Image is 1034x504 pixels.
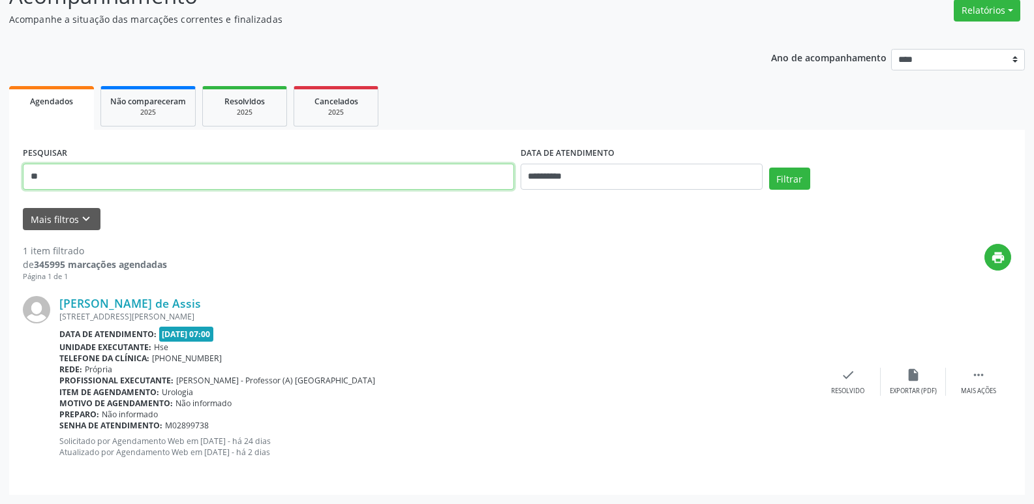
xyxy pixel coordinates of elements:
[9,12,720,26] p: Acompanhe a situação das marcações correntes e finalizadas
[59,364,82,375] b: Rede:
[961,387,996,396] div: Mais ações
[79,212,93,226] i: keyboard_arrow_down
[110,96,186,107] span: Não compareceram
[85,364,112,375] span: Própria
[23,208,100,231] button: Mais filtroskeyboard_arrow_down
[23,244,167,258] div: 1 item filtrado
[23,296,50,323] img: img
[984,244,1011,271] button: print
[102,409,158,420] span: Não informado
[152,353,222,364] span: [PHONE_NUMBER]
[769,168,810,190] button: Filtrar
[831,387,864,396] div: Resolvido
[890,387,937,396] div: Exportar (PDF)
[23,271,167,282] div: Página 1 de 1
[59,296,201,310] a: [PERSON_NAME] de Assis
[30,96,73,107] span: Agendados
[110,108,186,117] div: 2025
[314,96,358,107] span: Cancelados
[154,342,168,353] span: Hse
[841,368,855,382] i: check
[971,368,986,382] i: 
[771,49,887,65] p: Ano de acompanhamento
[59,436,815,458] p: Solicitado por Agendamento Web em [DATE] - há 24 dias Atualizado por Agendamento Web em [DATE] - ...
[34,258,167,271] strong: 345995 marcações agendadas
[165,420,209,431] span: M02899738
[59,329,157,340] b: Data de atendimento:
[59,353,149,364] b: Telefone da clínica:
[159,327,214,342] span: [DATE] 07:00
[991,250,1005,265] i: print
[59,398,173,409] b: Motivo de agendamento:
[59,409,99,420] b: Preparo:
[175,398,232,409] span: Não informado
[303,108,369,117] div: 2025
[59,420,162,431] b: Senha de atendimento:
[906,368,920,382] i: insert_drive_file
[59,387,159,398] b: Item de agendamento:
[59,311,815,322] div: [STREET_ADDRESS][PERSON_NAME]
[23,258,167,271] div: de
[212,108,277,117] div: 2025
[176,375,375,386] span: [PERSON_NAME] - Professor (A) [GEOGRAPHIC_DATA]
[59,342,151,353] b: Unidade executante:
[521,143,615,164] label: DATA DE ATENDIMENTO
[23,143,67,164] label: PESQUISAR
[59,375,174,386] b: Profissional executante:
[162,387,193,398] span: Urologia
[224,96,265,107] span: Resolvidos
